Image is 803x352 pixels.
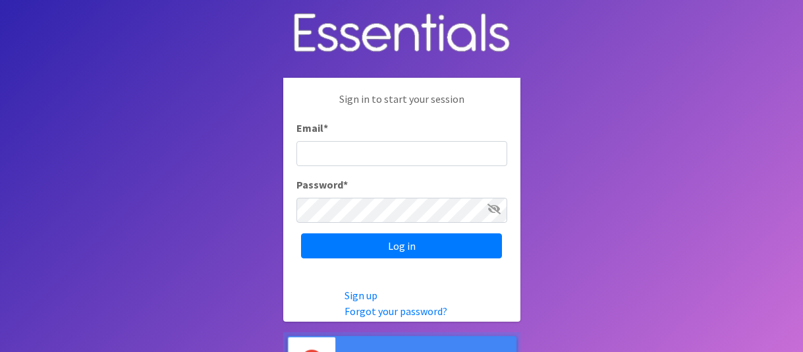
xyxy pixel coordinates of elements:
abbr: required [343,178,348,191]
abbr: required [323,121,328,134]
a: Sign up [345,289,377,302]
p: Sign in to start your session [296,91,507,120]
label: Email [296,120,328,136]
label: Password [296,177,348,192]
a: Forgot your password? [345,305,447,318]
input: Log in [301,233,502,258]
